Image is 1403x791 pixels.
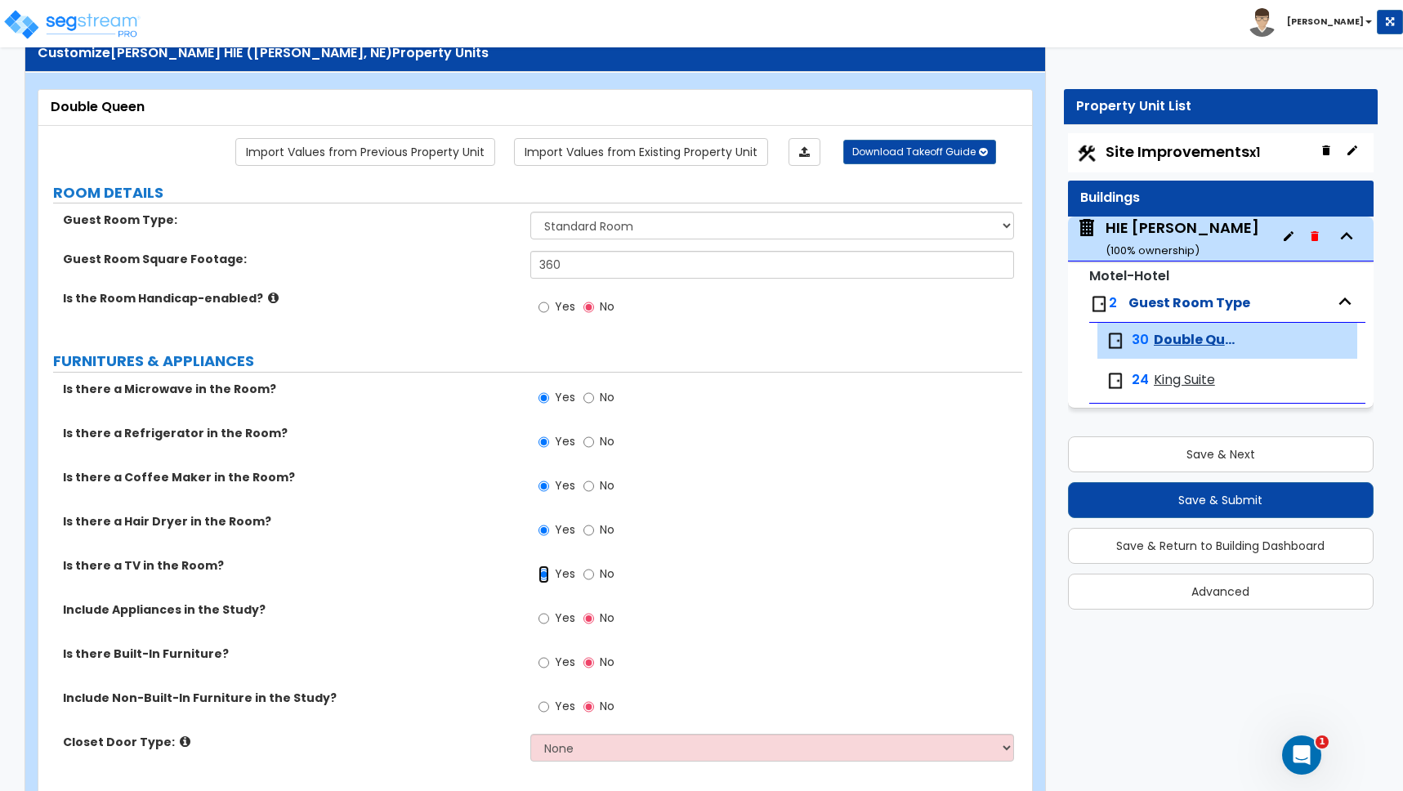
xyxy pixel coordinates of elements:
label: Include Non-Built-In Furniture in the Study? [63,690,518,706]
label: Is there Built-In Furniture? [63,646,518,662]
span: No [600,477,614,494]
button: Download Takeoff Guide [843,140,996,164]
span: No [600,389,614,405]
a: Import the dynamic attributes value through Excel sheet [789,138,820,166]
span: Yes [555,433,575,449]
span: No [600,698,614,714]
span: No [600,565,614,582]
span: No [600,654,614,670]
img: building.svg [1076,217,1097,239]
small: Motel-Hotel [1089,266,1169,285]
span: Yes [555,654,575,670]
label: ROOM DETAILS [53,182,1022,203]
span: Yes [555,389,575,405]
button: Save & Return to Building Dashboard [1068,528,1374,564]
i: click for more info! [268,292,279,304]
button: Save & Submit [1068,482,1374,518]
button: Save & Next [1068,436,1374,472]
img: Construction.png [1076,143,1097,164]
span: No [600,433,614,449]
input: No [583,298,594,316]
a: Import the dynamic attribute values from existing properties. [514,138,768,166]
span: HIE O'Neill [1076,217,1259,259]
span: No [600,521,614,538]
label: Is there a Hair Dryer in the Room? [63,513,518,530]
span: Site Improvements [1106,141,1260,162]
span: Download Takeoff Guide [852,145,976,159]
label: Is there a Coffee Maker in the Room? [63,469,518,485]
label: Closet Door Type: [63,734,518,750]
input: No [583,521,594,539]
span: Yes [555,610,575,626]
label: Include Appliances in the Study? [63,601,518,618]
input: Yes [538,654,549,672]
button: Advanced [1068,574,1374,610]
img: door.png [1106,371,1125,391]
div: Double Queen [51,98,1020,117]
i: click for more info! [180,735,190,748]
input: Yes [538,698,549,716]
label: Is there a TV in the Room? [63,557,518,574]
span: 30 [1132,331,1149,350]
label: Is there a Refrigerator in the Room? [63,425,518,441]
span: [PERSON_NAME] HIE ([PERSON_NAME], NE) [110,43,392,62]
input: Yes [538,433,549,451]
span: Guest Room Type [1128,293,1250,312]
label: FURNITURES & APPLIANCES [53,351,1022,372]
input: Yes [538,565,549,583]
input: Yes [538,389,549,407]
b: [PERSON_NAME] [1287,16,1364,28]
span: King Suite [1154,371,1215,390]
img: door.png [1089,294,1109,314]
span: No [600,298,614,315]
input: No [583,610,594,628]
span: 24 [1132,371,1149,390]
span: 1 [1316,735,1329,749]
label: Is there a Microwave in the Room? [63,381,518,397]
span: Yes [555,298,575,315]
input: No [583,389,594,407]
span: Yes [555,521,575,538]
input: No [583,565,594,583]
div: Customize Property Units [38,44,1033,63]
input: No [583,477,594,495]
input: Yes [538,610,549,628]
img: avatar.png [1248,8,1276,37]
input: Yes [538,477,549,495]
iframe: Intercom live chat [1282,735,1321,775]
div: HIE [PERSON_NAME] [1106,217,1259,259]
img: logo_pro_r.png [2,8,141,41]
span: Yes [555,698,575,714]
span: 2 [1109,293,1117,312]
label: Is the Room Handicap-enabled? [63,290,518,306]
div: Buildings [1080,189,1361,208]
a: Import the dynamic attribute values from previous properties. [235,138,495,166]
input: Yes [538,298,549,316]
span: No [600,610,614,626]
input: No [583,433,594,451]
span: Double Queen [1154,331,1240,350]
label: Guest Room Type: [63,212,518,228]
input: Yes [538,521,549,539]
small: ( 100 % ownership) [1106,243,1200,258]
label: Guest Room Square Footage: [63,251,518,267]
span: Yes [555,565,575,582]
small: x1 [1249,144,1260,161]
input: No [583,654,594,672]
div: Property Unit List [1076,97,1365,116]
span: Yes [555,477,575,494]
img: door.png [1106,331,1125,351]
input: No [583,698,594,716]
